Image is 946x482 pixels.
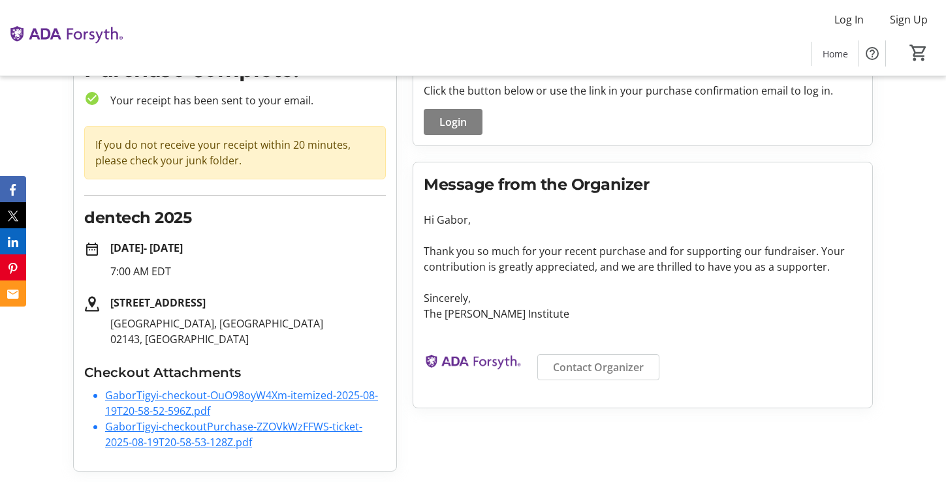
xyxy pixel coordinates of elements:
[100,93,386,108] p: Your receipt has been sent to your email.
[105,388,378,418] a: GaborTigyi-checkout-OuO98oyW4Xm-itemized-2025-08-19T20-58-52-596Z.pdf
[110,316,386,347] p: [GEOGRAPHIC_DATA], [GEOGRAPHIC_DATA] 02143, [GEOGRAPHIC_DATA]
[824,9,874,30] button: Log In
[84,206,386,230] h2: dentech 2025
[84,91,100,106] mat-icon: check_circle
[537,354,659,380] a: Contact Organizer
[110,264,386,279] p: 7:00 AM EDT
[424,83,862,98] p: Click the button below or use the link in your purchase confirmation email to log in.
[424,173,862,196] h2: Message from the Organizer
[424,212,862,228] p: Hi Gabor,
[84,363,386,382] h3: Checkout Attachments
[110,295,206,310] strong: [STREET_ADDRESS]
[424,290,862,306] p: Sincerely,
[110,241,183,255] strong: [DATE] - [DATE]
[879,9,938,30] button: Sign Up
[834,12,864,27] span: Log In
[84,126,386,179] div: If you do not receive your receipt within 20 minutes, please check your junk folder.
[424,337,522,392] img: The ADA Forsyth Institute logo
[439,114,467,130] span: Login
[859,40,885,67] button: Help
[424,306,862,322] p: The [PERSON_NAME] Institute
[907,41,930,65] button: Cart
[812,42,859,66] a: Home
[8,5,124,70] img: The ADA Forsyth Institute's Logo
[553,359,644,375] span: Contact Organizer
[424,109,482,135] button: Login
[890,12,928,27] span: Sign Up
[84,241,100,257] mat-icon: date_range
[823,47,848,61] span: Home
[105,419,362,449] a: GaborTigyi-checkoutPurchase-ZZOVkWzFFWS-ticket-2025-08-19T20-58-53-128Z.pdf
[424,243,862,275] p: Thank you so much for your recent purchase and for supporting our fundraiser. Your contribution i...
